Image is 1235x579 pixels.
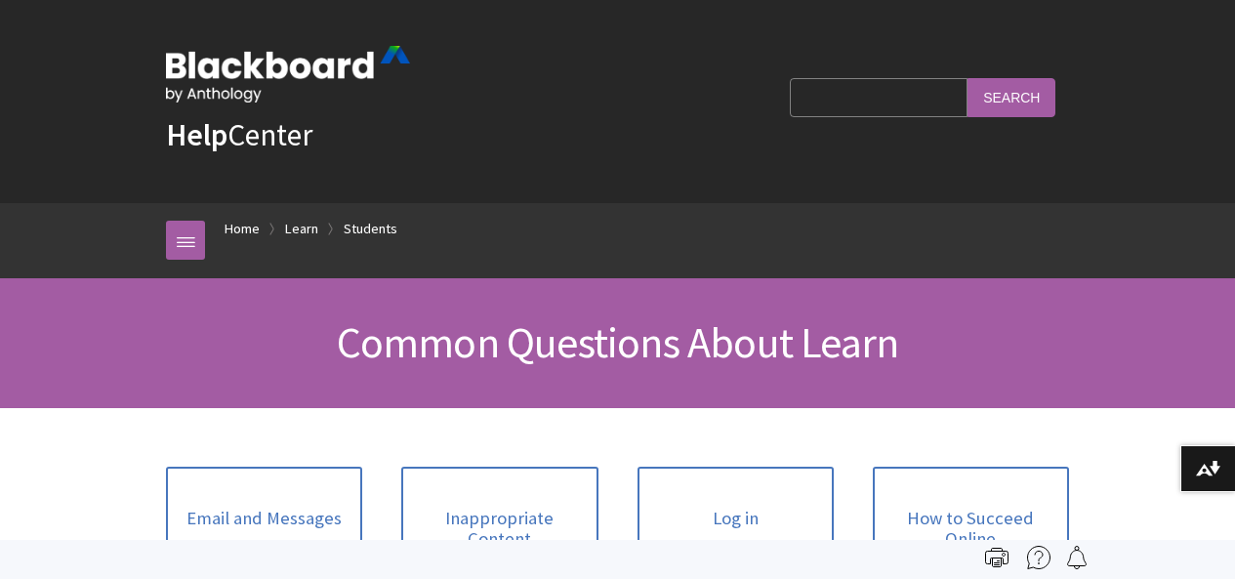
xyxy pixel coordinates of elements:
[967,78,1055,116] input: Search
[1027,546,1050,569] img: More help
[638,467,834,570] a: Log in
[166,46,410,103] img: Blackboard by Anthology
[166,115,312,154] a: HelpCenter
[166,115,227,154] strong: Help
[337,315,899,369] span: Common Questions About Learn
[166,467,362,570] a: Email and Messages
[1065,546,1089,569] img: Follow this page
[985,546,1009,569] img: Print
[344,217,397,241] a: Students
[225,217,260,241] a: Home
[285,217,318,241] a: Learn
